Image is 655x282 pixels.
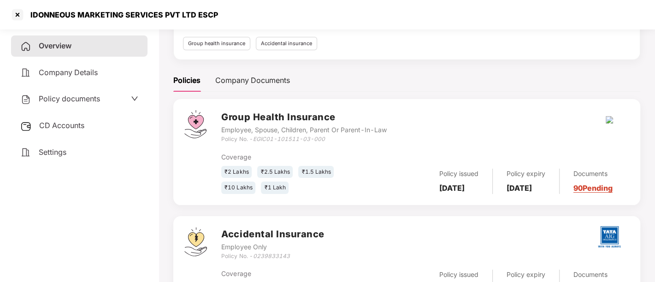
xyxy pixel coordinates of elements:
div: Coverage [221,152,357,162]
img: svg+xml;base64,PHN2ZyB4bWxucz0iaHR0cDovL3d3dy53My5vcmcvMjAwMC9zdmciIHdpZHRoPSIyNCIgaGVpZ2h0PSIyNC... [20,147,31,158]
div: ₹2 Lakhs [221,166,252,178]
span: Settings [39,147,66,157]
div: ₹1 Lakh [261,182,289,194]
b: [DATE] [507,183,532,193]
div: Policy issued [439,169,478,179]
img: svg+xml;base64,PHN2ZyB4bWxucz0iaHR0cDovL3d3dy53My5vcmcvMjAwMC9zdmciIHdpZHRoPSIyNCIgaGVpZ2h0PSIyNC... [20,67,31,78]
div: Policy issued [439,270,478,280]
img: tatag.png [593,221,625,253]
img: svg+xml;base64,PHN2ZyB4bWxucz0iaHR0cDovL3d3dy53My5vcmcvMjAwMC9zdmciIHdpZHRoPSIyNCIgaGVpZ2h0PSIyNC... [20,41,31,52]
div: Documents [573,169,613,179]
div: ₹1.5 Lakhs [298,166,334,178]
div: ₹2.5 Lakhs [257,166,293,178]
h3: Accidental Insurance [221,227,324,241]
div: Policy No. - [221,135,386,144]
div: IDONNEOUS MARKETING SERVICES PVT LTD ESCP [25,10,218,19]
div: Policies [173,75,201,86]
span: Overview [39,41,71,50]
div: Group health insurance [183,37,250,50]
img: zuno.png [606,116,613,123]
span: down [131,95,138,102]
div: Policy No. - [221,252,324,261]
div: Employee, Spouse, Children, Parent Or Parent-In-Law [221,125,386,135]
div: Company Documents [215,75,290,86]
span: Policy documents [39,94,100,103]
img: svg+xml;base64,PHN2ZyB4bWxucz0iaHR0cDovL3d3dy53My5vcmcvMjAwMC9zdmciIHdpZHRoPSI0Ny43MTQiIGhlaWdodD... [184,110,207,138]
div: Policy expiry [507,270,545,280]
img: svg+xml;base64,PHN2ZyB3aWR0aD0iMjUiIGhlaWdodD0iMjQiIHZpZXdCb3g9IjAgMCAyNSAyNCIgZmlsbD0ibm9uZSIgeG... [20,121,32,132]
div: Coverage [221,269,357,279]
div: Accidental insurance [256,37,317,50]
img: svg+xml;base64,PHN2ZyB4bWxucz0iaHR0cDovL3d3dy53My5vcmcvMjAwMC9zdmciIHdpZHRoPSI0OS4zMjEiIGhlaWdodD... [184,227,207,256]
i: EGIC01-101511-03-000 [253,135,325,142]
h3: Group Health Insurance [221,110,386,124]
div: Policy expiry [507,169,545,179]
div: Employee Only [221,242,324,252]
span: Company Details [39,68,98,77]
a: 90 Pending [573,183,613,193]
img: svg+xml;base64,PHN2ZyB4bWxucz0iaHR0cDovL3d3dy53My5vcmcvMjAwMC9zdmciIHdpZHRoPSIyNCIgaGVpZ2h0PSIyNC... [20,94,31,105]
span: CD Accounts [39,121,84,130]
div: ₹10 Lakhs [221,182,255,194]
i: 0239833143 [253,253,289,259]
div: Documents [573,270,613,280]
b: [DATE] [439,183,465,193]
